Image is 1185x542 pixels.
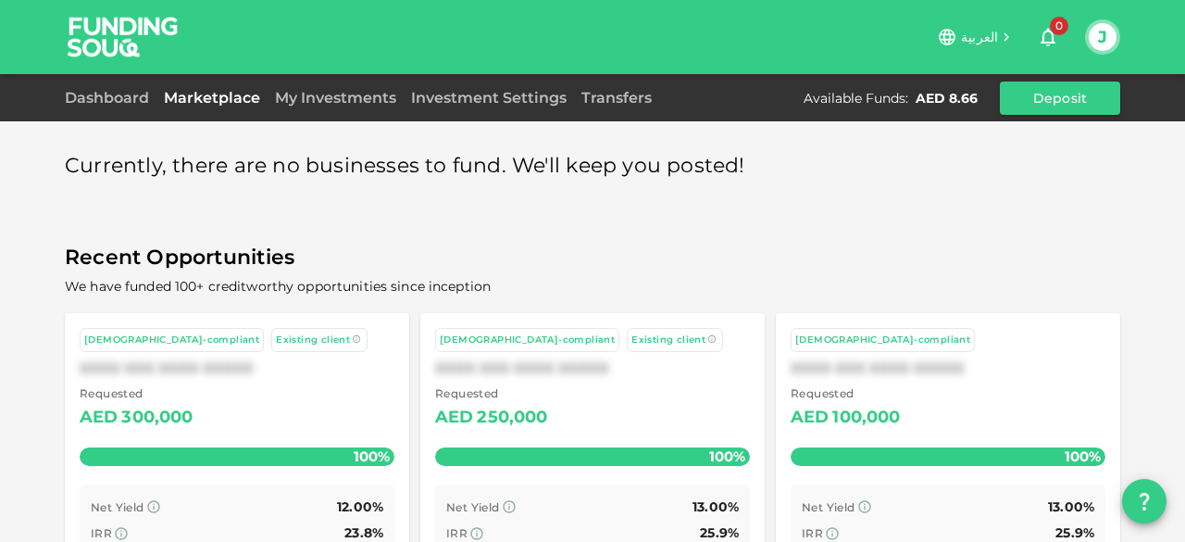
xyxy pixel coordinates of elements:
[446,500,500,514] span: Net Yield
[804,89,908,107] div: Available Funds :
[268,89,404,107] a: My Investments
[80,384,193,403] span: Requested
[404,89,574,107] a: Investment Settings
[435,403,473,433] div: AED
[337,498,383,515] span: 12.00%
[156,89,268,107] a: Marketplace
[832,403,900,433] div: 100,000
[692,498,739,515] span: 13.00%
[349,443,394,470] span: 100%
[65,278,491,295] span: We have funded 100+ creditworthy opportunities since inception
[791,403,829,433] div: AED
[91,526,112,540] span: IRR
[795,333,970,348] div: [DEMOGRAPHIC_DATA]-compliant
[121,403,193,433] div: 300,000
[916,89,978,107] div: AED 8.66
[1055,524,1094,541] span: 25.9%
[1048,498,1094,515] span: 13.00%
[446,526,468,540] span: IRR
[1000,82,1120,115] button: Deposit
[477,403,547,433] div: 250,000
[574,89,659,107] a: Transfers
[435,359,750,377] div: XXXX XXX XXXX XXXXX
[802,500,855,514] span: Net Yield
[802,526,823,540] span: IRR
[1060,443,1105,470] span: 100%
[65,240,1120,276] span: Recent Opportunities
[276,334,350,346] span: Existing client
[80,403,118,433] div: AED
[80,359,394,377] div: XXXX XXX XXXX XXXXX
[700,524,739,541] span: 25.9%
[1029,19,1066,56] button: 0
[344,524,383,541] span: 23.8%
[1089,23,1116,51] button: J
[84,333,259,348] div: [DEMOGRAPHIC_DATA]-compliant
[705,443,750,470] span: 100%
[91,500,144,514] span: Net Yield
[65,89,156,107] a: Dashboard
[1122,479,1166,523] button: question
[961,29,998,45] span: العربية
[791,359,1105,377] div: XXXX XXX XXXX XXXXX
[65,148,745,184] span: Currently, there are no businesses to fund. We'll keep you posted!
[631,334,705,346] span: Existing client
[435,384,548,403] span: Requested
[791,384,901,403] span: Requested
[1050,17,1068,35] span: 0
[440,333,615,348] div: [DEMOGRAPHIC_DATA]-compliant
